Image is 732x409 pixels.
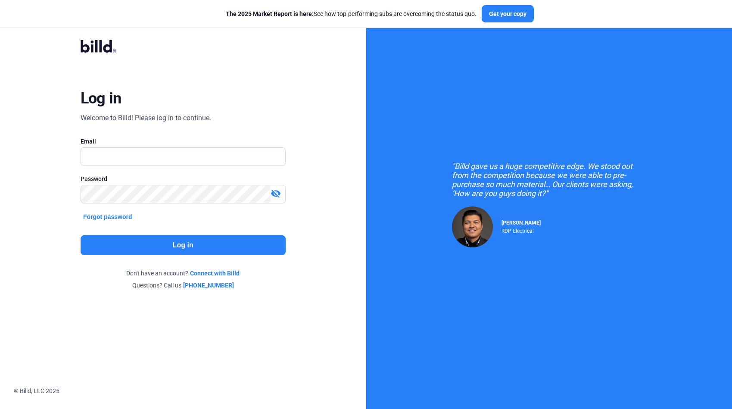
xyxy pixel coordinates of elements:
div: Password [81,175,286,183]
span: [PERSON_NAME] [501,220,541,226]
span: The 2025 Market Report is here: [226,10,314,17]
button: Log in [81,235,286,255]
div: Questions? Call us [81,281,286,290]
div: "Billd gave us a huge competitive edge. We stood out from the competition because we were able to... [452,162,646,198]
div: See how top-performing subs are overcoming the status quo. [226,9,477,18]
a: Connect with Billd [190,269,240,278]
button: Get your copy [482,5,534,22]
img: Raul Pacheco [452,206,493,247]
div: Don't have an account? [81,269,286,278]
div: RDP Electrical [501,226,541,234]
div: Log in [81,89,121,108]
div: Email [81,137,286,146]
a: [PHONE_NUMBER] [183,281,234,290]
mat-icon: visibility_off [271,188,281,199]
div: Welcome to Billd! Please log in to continue. [81,113,211,123]
button: Forgot password [81,212,135,222]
